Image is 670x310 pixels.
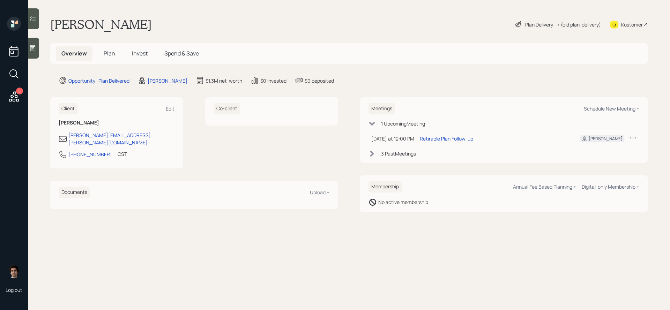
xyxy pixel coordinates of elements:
[59,103,77,114] h6: Client
[525,21,553,28] div: Plan Delivery
[59,120,174,126] h6: [PERSON_NAME]
[381,150,416,157] div: 3 Past Meeting s
[104,50,115,57] span: Plan
[582,183,639,190] div: Digital-only Membership +
[368,103,395,114] h6: Meetings
[59,187,90,198] h6: Documents
[214,103,240,114] h6: Co-client
[420,135,473,142] div: Retirable Plan Follow-up
[164,50,199,57] span: Spend & Save
[513,183,576,190] div: Annual Fee Based Planning +
[61,50,87,57] span: Overview
[621,21,643,28] div: Kustomer
[310,189,329,196] div: Upload +
[584,105,639,112] div: Schedule New Meeting +
[68,77,129,84] div: Opportunity · Plan Delivered
[16,88,23,94] div: 8
[68,151,112,158] div: [PHONE_NUMBER]
[132,50,148,57] span: Invest
[6,287,22,293] div: Log out
[305,77,334,84] div: $0 deposited
[589,136,623,142] div: [PERSON_NAME]
[378,198,428,206] div: No active membership
[260,77,286,84] div: $0 invested
[557,21,601,28] div: • (old plan-delivery)
[381,120,425,127] div: 1 Upcoming Meeting
[368,181,402,192] h6: Membership
[68,131,174,146] div: [PERSON_NAME][EMAIL_ADDRESS][PERSON_NAME][DOMAIN_NAME]
[371,135,414,142] div: [DATE] at 12:00 PM
[50,17,152,32] h1: [PERSON_NAME]
[166,105,174,112] div: Edit
[206,77,242,84] div: $1.3M net-worth
[118,150,127,158] div: CST
[148,77,187,84] div: [PERSON_NAME]
[7,264,21,278] img: harrison-schaefer-headshot-2.png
